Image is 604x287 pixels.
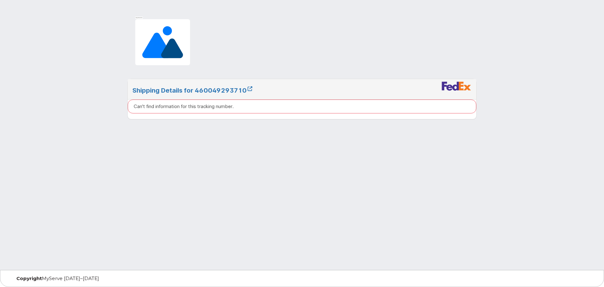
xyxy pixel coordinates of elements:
a: Shipping Details for 460049293710 [132,87,252,94]
div: MyServe [DATE]–[DATE] [12,276,205,281]
p: Can't find information for this tracking number. [134,103,234,110]
strong: Copyright [16,275,42,281]
img: fedex-bc01427081be8802e1fb5a1adb1132915e58a0589d7a9405a0dcbe1127be6add.png [441,81,472,91]
img: Image placeholder [132,16,193,68]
